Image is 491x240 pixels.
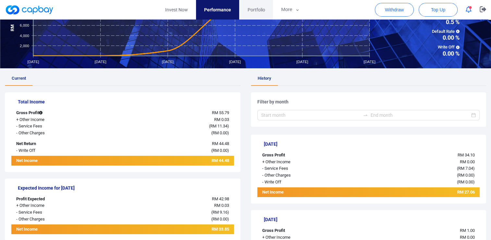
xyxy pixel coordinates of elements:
[104,130,234,137] div: ( )
[375,3,414,17] button: Withdraw
[229,60,241,64] tspan: [DATE]
[212,227,229,232] span: RM 33.85
[20,23,29,27] tspan: 6,000
[11,140,104,147] div: Net Return
[11,202,104,209] div: + Other Income
[247,6,265,13] span: Portfolio
[213,148,227,153] span: RM 0.00
[350,172,480,179] div: ( )
[458,173,473,178] span: RM 0.00
[11,130,104,137] div: - Other Charges
[11,157,104,166] div: Net Income
[417,35,460,41] span: 0.00 %
[11,123,104,130] div: - Service Fees
[104,216,234,223] div: ( )
[350,165,480,172] div: ( )
[104,209,234,216] div: ( )
[257,227,350,234] div: Gross Profit
[212,141,229,146] span: RM 44.48
[18,99,234,105] h5: Total Income
[431,7,445,13] span: Top Up
[212,196,229,201] span: RM 42.98
[417,19,460,25] span: 0.5 %
[214,117,229,122] span: RM 0.03
[460,228,475,233] span: RM 1.00
[18,185,234,191] h5: Expected Income for [DATE]
[20,33,29,37] tspan: 4,000
[213,217,227,221] span: RM 0.00
[212,158,229,163] span: RM 44.48
[11,209,104,216] div: - Service Fees
[350,179,480,186] div: ( )
[363,113,368,118] span: swap-right
[364,60,375,64] tspan: [DATE]
[11,116,104,123] div: + Other Income
[257,165,350,172] div: - Service Fees
[417,44,460,51] span: Write Off
[257,172,350,179] div: - Other Charges
[27,60,39,64] tspan: [DATE]
[214,203,229,208] span: RM 0.03
[104,147,234,154] div: ( )
[419,3,458,17] button: Top Up
[11,226,104,234] div: Net Income
[11,196,104,203] div: Profit Expected
[213,210,227,215] span: RM 9.16
[417,28,460,35] span: Default Rate
[11,147,104,154] div: - Write Off
[257,152,350,159] div: Gross Profit
[12,76,26,81] span: Current
[460,159,475,164] span: RM 0.00
[257,99,480,105] h5: Filter by month
[457,190,475,194] span: RM 27.06
[363,113,368,118] span: to
[11,110,104,116] div: Gross Profit
[261,112,361,119] input: Start month
[162,60,174,64] tspan: [DATE]
[297,60,308,64] tspan: [DATE]
[460,235,475,240] span: RM 0.00
[257,159,350,166] div: + Other Income
[264,217,480,222] h5: [DATE]
[20,44,29,47] tspan: 2,000
[95,60,106,64] tspan: [DATE]
[204,6,231,13] span: Performance
[458,166,473,171] span: RM 7.04
[104,123,234,130] div: ( )
[10,24,15,31] tspan: RM
[257,189,350,197] div: Net Income
[257,179,350,186] div: - Write Off
[11,216,104,223] div: - Other Charges
[258,76,271,81] span: History
[210,124,227,128] span: RM 11.34
[417,51,460,57] span: 0.00 %
[213,130,227,135] span: RM 0.00
[458,153,475,157] span: RM 34.10
[264,141,480,147] h5: [DATE]
[212,110,229,115] span: RM 55.79
[371,112,470,119] input: End month
[458,180,473,184] span: RM 0.00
